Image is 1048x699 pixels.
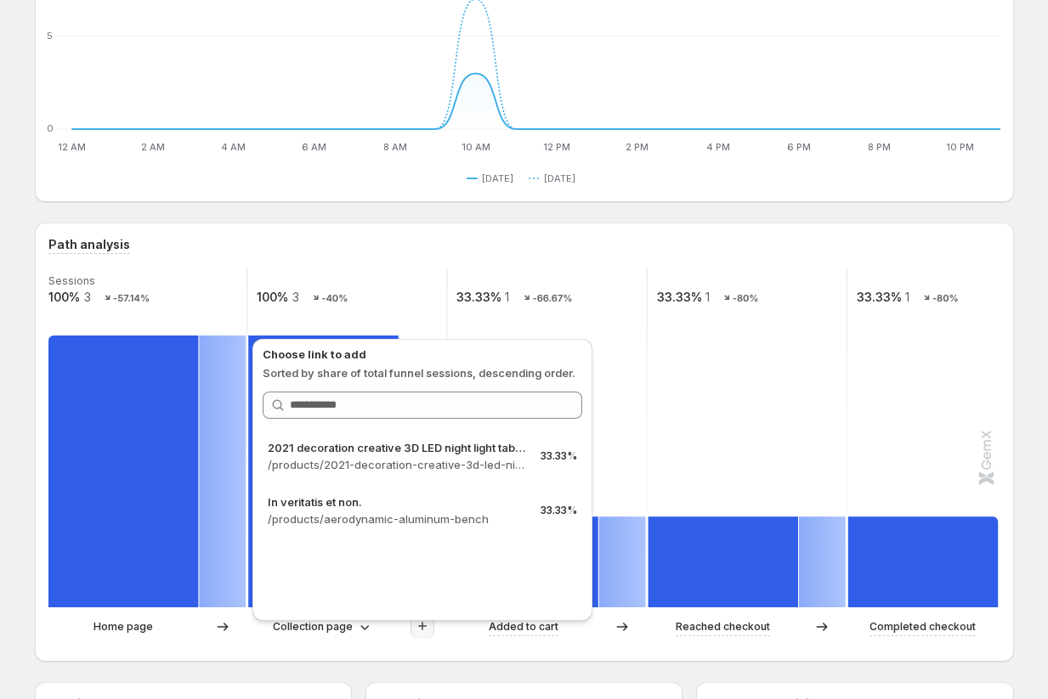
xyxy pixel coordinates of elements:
[541,504,577,517] p: 33.33%
[456,290,501,304] text: 33.33%
[505,290,509,304] text: 1
[932,292,958,304] text: -80%
[904,290,909,304] text: 1
[140,141,164,153] text: 2 AM
[83,290,90,304] text: 3
[321,292,348,304] text: -40%
[113,292,150,304] text: -57.14%
[268,510,527,527] p: /products/aerodynamic-aluminum-bench
[268,439,527,456] p: 2021 decoration creative 3D LED night light table lamp children bedroo
[870,618,976,635] p: Completed checkout
[268,493,527,510] p: In veritatis et non.
[626,141,649,153] text: 2 PM
[786,141,810,153] text: 6 PM
[482,172,513,185] span: [DATE]
[257,290,288,304] text: 100%
[856,290,901,304] text: 33.33%
[268,456,527,473] p: /products/2021-decoration-creative-3d-led-night-light-table-lamp-children-bedroom-child-gift-home
[292,290,298,304] text: 3
[847,516,997,607] path: Completed checkout: 1
[946,141,974,153] text: 10 PM
[541,449,577,463] p: 33.33%
[48,274,95,287] text: Sessions
[221,141,246,153] text: 4 AM
[732,292,758,304] text: -80%
[529,168,582,189] button: [DATE]
[676,618,770,635] p: Reached checkout
[656,290,701,304] text: 33.33%
[542,141,569,153] text: 12 PM
[868,141,891,153] text: 8 PM
[47,122,54,134] text: 0
[544,172,575,185] span: [DATE]
[461,141,490,153] text: 10 AM
[489,618,558,635] p: Added to cart
[47,30,53,42] text: 5
[382,141,406,153] text: 8 AM
[48,290,80,304] text: 100%
[705,141,729,153] text: 4 PM
[467,168,520,189] button: [DATE]
[263,364,582,381] p: Sorted by share of total funnel sessions, descending order.
[263,346,582,363] p: Choose link to add
[48,236,130,253] h3: Path analysis
[93,618,153,635] p: Home page
[58,141,86,153] text: 12 AM
[273,618,353,635] p: Collection page
[648,516,797,607] path: Reached checkout: 1
[532,292,572,304] text: -66.67%
[302,141,326,153] text: 6 AM
[705,290,709,304] text: 1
